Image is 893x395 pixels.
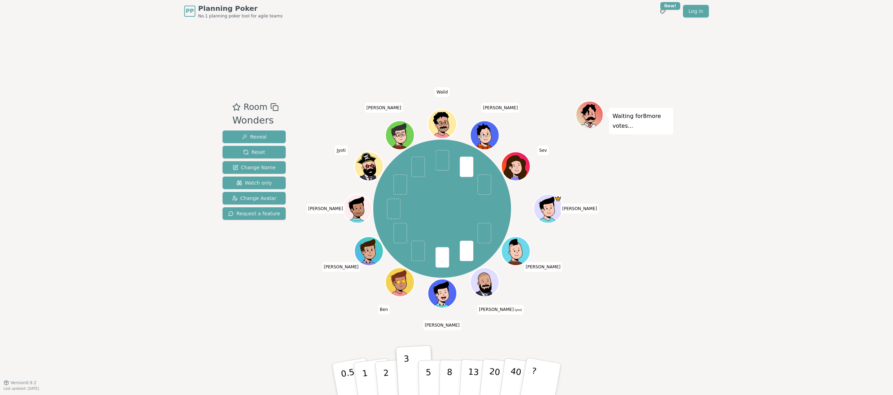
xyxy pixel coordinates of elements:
span: Reveal [242,133,267,140]
span: Click to change your name [378,305,390,314]
span: Julin Patel is the host [554,195,562,202]
button: Request a feature [223,207,286,220]
button: New! [656,5,669,17]
span: Click to change your name [561,204,599,214]
button: Version0.9.2 [3,380,37,386]
button: Add as favourite [232,101,241,113]
a: PPPlanning PokerNo.1 planning poker tool for agile teams [184,3,283,19]
span: Click to change your name [538,146,549,155]
span: Click to change your name [481,103,520,113]
span: Click to change your name [423,320,461,330]
button: Reveal [223,131,286,143]
span: Last updated: [DATE] [3,387,39,390]
span: Click to change your name [435,87,450,97]
button: Watch only [223,177,286,189]
span: Change Avatar [232,195,277,202]
span: Click to change your name [322,262,360,272]
span: Click to change your name [307,204,345,214]
p: 3 [404,354,411,392]
button: Change Avatar [223,192,286,204]
div: Wonders [232,113,278,128]
span: Room [243,101,267,113]
span: Request a feature [228,210,280,217]
span: Click to change your name [524,262,562,272]
span: No.1 planning poker tool for agile teams [198,13,283,19]
button: Reset [223,146,286,158]
span: Click to change your name [335,146,347,155]
button: Click to change your avatar [471,269,498,296]
span: Change Name [233,164,276,171]
p: Waiting for 8 more votes... [613,111,670,131]
span: (you) [514,308,522,312]
a: Log in [683,5,709,17]
span: Click to change your name [365,103,403,113]
span: Reset [243,149,265,156]
span: Watch only [237,179,272,186]
button: Change Name [223,161,286,174]
span: Click to change your name [477,305,524,314]
span: PP [186,7,194,15]
span: Planning Poker [198,3,283,13]
span: Version 0.9.2 [10,380,37,386]
div: New! [660,2,680,10]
